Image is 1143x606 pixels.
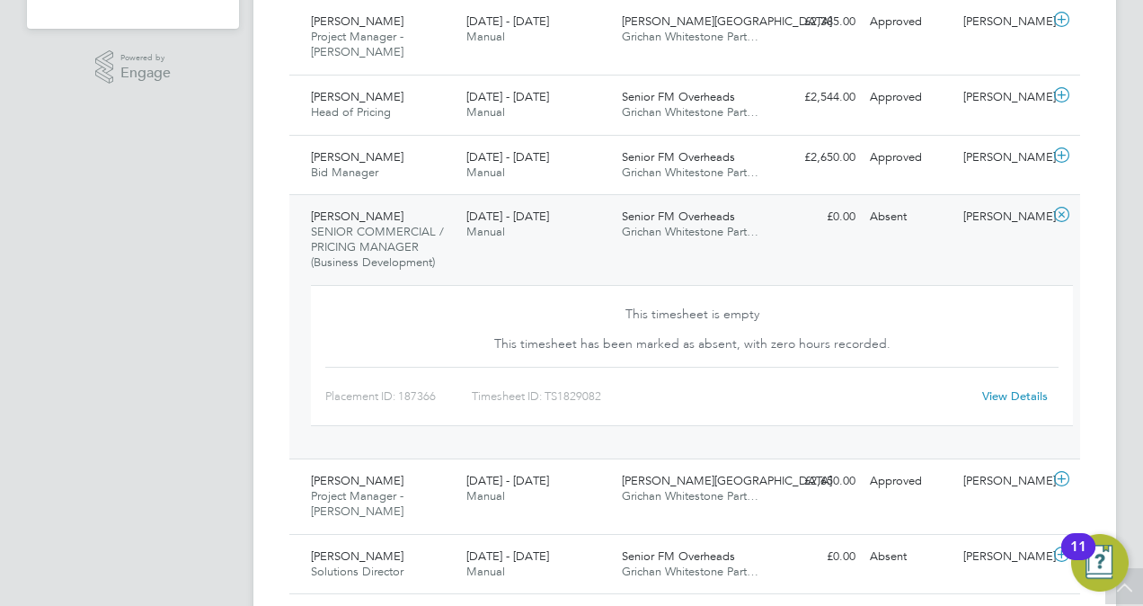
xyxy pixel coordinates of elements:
[622,13,832,29] span: [PERSON_NAME][GEOGRAPHIC_DATA]
[863,143,956,173] div: Approved
[445,323,938,359] div: This timesheet has been marked as absent, with zero hours recorded.
[120,50,171,66] span: Powered by
[622,165,758,180] span: Grichan Whitestone Part…
[956,542,1050,572] div: [PERSON_NAME]
[863,202,956,232] div: Absent
[95,50,172,85] a: Powered byEngage
[622,209,735,224] span: Senior FM Overheads
[311,104,391,120] span: Head of Pricing
[466,548,549,564] span: [DATE] - [DATE]
[472,382,970,411] div: Timesheet ID: TS1829082
[466,224,505,239] span: Manual
[769,542,863,572] div: £0.00
[311,564,403,579] span: Solutions Director
[956,467,1050,496] div: [PERSON_NAME]
[466,13,549,29] span: [DATE] - [DATE]
[311,165,378,180] span: Bid Manager
[769,83,863,112] div: £2,544.00
[982,388,1048,404] a: View Details
[863,542,956,572] div: Absent
[311,29,403,59] span: Project Manager - [PERSON_NAME]
[956,7,1050,37] div: [PERSON_NAME]
[622,104,758,120] span: Grichan Whitestone Part…
[622,29,758,44] span: Grichan Whitestone Part…
[466,149,549,165] span: [DATE] - [DATE]
[956,143,1050,173] div: [PERSON_NAME]
[769,202,863,232] div: £0.00
[466,165,505,180] span: Manual
[622,149,735,165] span: Senior FM Overheads
[622,548,735,564] span: Senior FM Overheads
[466,89,549,104] span: [DATE] - [DATE]
[311,149,403,165] span: [PERSON_NAME]
[622,488,758,504] span: Grichan Whitestone Part…
[622,473,832,488] span: [PERSON_NAME][GEOGRAPHIC_DATA]
[863,467,956,496] div: Approved
[466,564,505,579] span: Manual
[466,488,505,504] span: Manual
[769,143,863,173] div: £2,650.00
[956,83,1050,112] div: [PERSON_NAME]
[311,209,403,224] span: [PERSON_NAME]
[769,7,863,37] div: £2,385.00
[311,488,403,519] span: Project Manager - [PERSON_NAME]
[120,66,171,81] span: Engage
[769,467,863,496] div: £2,650.00
[311,89,403,104] span: [PERSON_NAME]
[1071,534,1129,592] button: Open Resource Center, 11 new notifications
[1070,547,1086,570] div: 11
[311,473,403,488] span: [PERSON_NAME]
[311,13,403,29] span: [PERSON_NAME]
[956,202,1050,232] div: [PERSON_NAME]
[622,89,735,104] span: Senior FM Overheads
[622,564,758,579] span: Grichan Whitestone Part…
[466,29,505,44] span: Manual
[466,473,549,488] span: [DATE] - [DATE]
[445,293,938,329] div: This timesheet is empty
[863,83,956,112] div: Approved
[863,7,956,37] div: Approved
[311,548,403,564] span: [PERSON_NAME]
[466,104,505,120] span: Manual
[466,209,549,224] span: [DATE] - [DATE]
[311,224,444,270] span: SENIOR COMMERCIAL / PRICING MANAGER (Business Development)
[622,224,758,239] span: Grichan Whitestone Part…
[325,382,472,411] div: Placement ID: 187366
